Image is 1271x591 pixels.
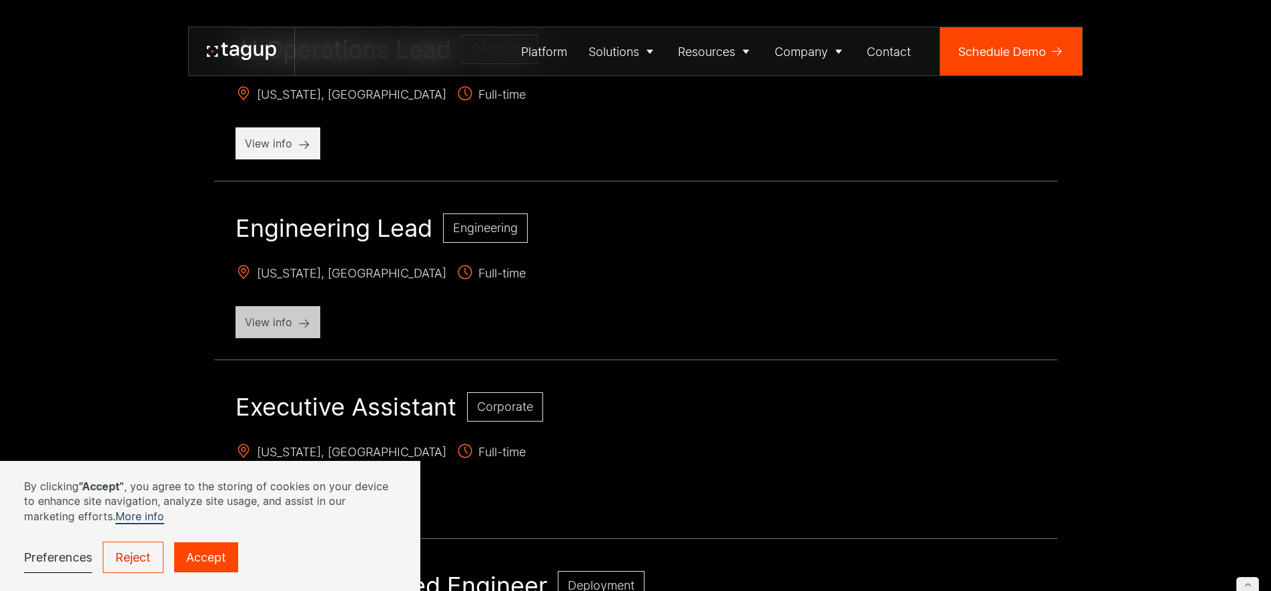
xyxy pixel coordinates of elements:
[588,43,639,61] div: Solutions
[775,43,828,61] div: Company
[857,27,922,75] a: Contact
[79,480,124,493] strong: “Accept”
[958,43,1046,61] div: Schedule Demo
[245,314,311,330] p: View info
[236,85,446,106] span: [US_STATE], [GEOGRAPHIC_DATA]
[457,443,526,464] span: Full-time
[24,479,396,524] p: By clicking , you agree to the storing of cookies on your device to enhance site navigation, anal...
[521,43,567,61] div: Platform
[668,27,765,75] a: Resources
[578,27,668,75] a: Solutions
[236,392,456,422] h2: Executive Assistant
[511,27,578,75] a: Platform
[477,400,533,414] span: Corporate
[115,510,164,524] a: More info
[457,264,526,285] span: Full-time
[678,43,735,61] div: Resources
[245,135,311,151] p: View info
[236,213,432,243] h2: Engineering Lead
[103,542,163,573] a: Reject
[236,264,446,285] span: [US_STATE], [GEOGRAPHIC_DATA]
[174,542,238,572] a: Accept
[940,27,1082,75] a: Schedule Demo
[236,443,446,464] span: [US_STATE], [GEOGRAPHIC_DATA]
[457,85,526,106] span: Full-time
[867,43,911,61] div: Contact
[453,221,518,235] span: Engineering
[764,27,857,75] a: Company
[24,542,92,573] a: Preferences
